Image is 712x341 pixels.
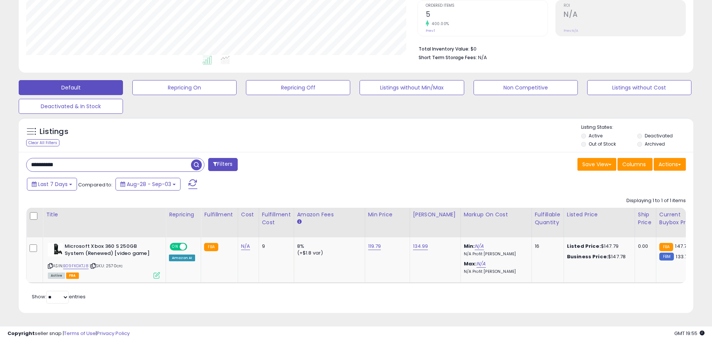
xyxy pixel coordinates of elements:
[66,273,79,279] span: FBA
[48,243,63,256] img: 310DtaLlcZL._SL40_.jpg
[186,244,198,250] span: OFF
[204,243,218,251] small: FBA
[78,181,112,188] span: Compared to:
[535,211,561,226] div: Fulfillable Quantity
[169,211,198,219] div: Repricing
[262,211,291,226] div: Fulfillment Cost
[19,80,123,95] button: Default
[464,211,528,219] div: Markup on Cost
[297,243,359,250] div: 8%
[464,243,475,250] b: Min:
[589,133,602,139] label: Active
[368,211,407,219] div: Min Price
[241,211,256,219] div: Cost
[638,243,650,250] div: 0.00
[297,219,302,225] small: Amazon Fees.
[132,80,237,95] button: Repricing On
[48,273,65,279] span: All listings currently available for purchase on Amazon
[626,197,686,204] div: Displaying 1 to 1 of 1 items
[48,243,160,278] div: ASIN:
[97,330,130,337] a: Privacy Policy
[429,21,449,27] small: 400.00%
[38,180,68,188] span: Last 7 Days
[564,10,685,20] h2: N/A
[577,158,616,171] button: Save View
[567,253,608,260] b: Business Price:
[464,260,477,267] b: Max:
[426,10,548,20] h2: 5
[589,141,616,147] label: Out of Stock
[127,180,171,188] span: Aug-28 - Sep-03
[475,243,484,250] a: N/A
[63,263,89,269] a: B09FKGKTJ8
[419,44,680,53] li: $0
[169,255,195,261] div: Amazon AI
[478,54,487,61] span: N/A
[676,253,687,260] span: 133.7
[27,178,77,191] button: Last 7 Days
[65,243,155,259] b: Microsoft Xbox 360 S 250GB System (Renewed) [video game]
[659,211,698,226] div: Current Buybox Price
[419,54,477,61] b: Short Term Storage Fees:
[19,99,123,114] button: Deactivated & In Stock
[617,158,653,171] button: Columns
[204,211,234,219] div: Fulfillment
[115,178,181,191] button: Aug-28 - Sep-03
[46,211,163,219] div: Title
[638,211,653,226] div: Ship Price
[587,80,691,95] button: Listings without Cost
[622,161,646,168] span: Columns
[7,330,130,337] div: seller snap | |
[426,28,435,33] small: Prev: 1
[464,269,526,274] p: N/A Profit [PERSON_NAME]
[645,141,665,147] label: Archived
[659,243,673,251] small: FBA
[64,330,96,337] a: Terms of Use
[477,260,486,268] a: N/A
[246,80,350,95] button: Repricing Off
[474,80,578,95] button: Non Competitive
[419,46,469,52] b: Total Inventory Value:
[460,208,531,237] th: The percentage added to the cost of goods (COGS) that forms the calculator for Min & Max prices.
[413,211,457,219] div: [PERSON_NAME]
[567,243,629,250] div: $147.79
[208,158,237,171] button: Filters
[40,127,68,137] h5: Listings
[654,158,686,171] button: Actions
[7,330,35,337] strong: Copyright
[426,4,548,8] span: Ordered Items
[535,243,558,250] div: 16
[464,252,526,257] p: N/A Profit [PERSON_NAME]
[26,139,59,146] div: Clear All Filters
[564,4,685,8] span: ROI
[413,243,428,250] a: 134.99
[567,253,629,260] div: $147.78
[659,253,674,261] small: FBM
[675,243,690,250] span: 147.79
[567,243,601,250] b: Listed Price:
[297,250,359,256] div: (+$1.8 var)
[241,243,250,250] a: N/A
[368,243,381,250] a: 119.79
[32,293,86,300] span: Show: entries
[581,124,693,131] p: Listing States:
[564,28,578,33] small: Prev: N/A
[297,211,362,219] div: Amazon Fees
[645,133,673,139] label: Deactivated
[262,243,288,250] div: 9
[170,244,180,250] span: ON
[360,80,464,95] button: Listings without Min/Max
[567,211,632,219] div: Listed Price
[90,263,123,269] span: | SKU: 2570crc
[674,330,705,337] span: 2025-09-11 19:55 GMT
